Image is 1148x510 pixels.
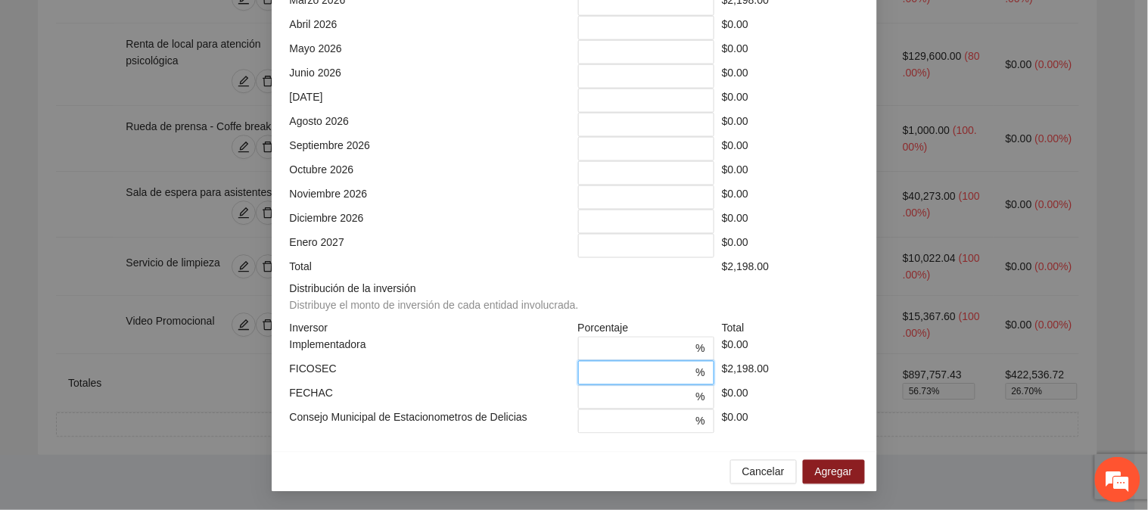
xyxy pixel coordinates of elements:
div: 4:47 PM [20,343,89,372]
div: $0.00 [718,337,863,361]
div: Minimizar ventana de chat en vivo [248,8,285,44]
div: Implementadora [286,337,574,361]
div: $0.00 [718,113,863,137]
div: Noviembre 2026 [286,185,574,210]
div: Agosto 2026 [286,113,574,137]
div: Abril 2026 [286,16,574,40]
span: Distribución de la inversión [290,281,585,314]
div: [PERSON_NAME] [26,297,276,308]
div: $0.00 [718,234,863,258]
div: Mayo 2026 [286,40,574,64]
div: $0.00 [718,210,863,234]
span: Distribuye el monto de inversión de cada entidad involucrada. [290,300,579,312]
div: Porcentaje [574,320,719,337]
div: Junio 2026 [286,64,574,89]
div: Total [718,320,863,337]
div: Total [286,258,574,275]
button: Agregar [803,460,865,484]
div: 4:42 PM [42,242,276,288]
div: $0.00 [718,137,863,161]
span: % [696,389,705,406]
span: Enviar mensaje de voz [239,391,254,406]
span: Más acciones [241,353,252,366]
div: $0.00 [718,40,863,64]
div: $2,198.00 [718,258,863,275]
div: $0.00 [718,89,863,113]
div: Inversor [286,320,574,337]
span: Adjuntar un archivo [262,391,277,406]
div: $0.00 [718,161,863,185]
span: Finalizar chat [260,353,276,366]
button: Cancelar [730,460,797,484]
div: FICOSEC [286,361,574,385]
span: oki, muy bien, me avisas, muchas gracias por tu apoyo ;) [52,248,266,281]
div: $0.00 [718,385,863,409]
div: Enero 2027 [286,234,574,258]
div: $0.00 [718,16,863,40]
span: claro que si, estamos en contacto [30,317,204,334]
div: 4:25 PM [20,173,254,219]
div: [DATE] [286,89,574,113]
span: % [696,341,705,357]
div: Septiembre 2026 [286,137,574,161]
textarea: Escriba su mensaje y pulse “Intro” [8,372,288,426]
div: Josselin Bravo [79,78,254,97]
div: $0.00 [718,409,863,434]
div: FECHAC [286,385,574,409]
span: % [696,413,705,430]
div: Octubre 2026 [286,161,574,185]
span: Ya lo estuvimos revisando el día [PERSON_NAME][DATE]. [30,179,244,213]
div: Diciembre 2026 [286,210,574,234]
div: Consejo Municipal de Estacionometros de Delicias [286,409,574,434]
div: 4:47 PM [20,311,215,340]
div: $0.00 [718,64,863,89]
span: Agregar [815,464,853,480]
span: % [696,365,705,381]
div: $0.00 [718,185,863,210]
div: [PERSON_NAME] [26,228,269,239]
div: $2,198.00 [718,361,863,385]
span: Cancelar [742,464,785,480]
